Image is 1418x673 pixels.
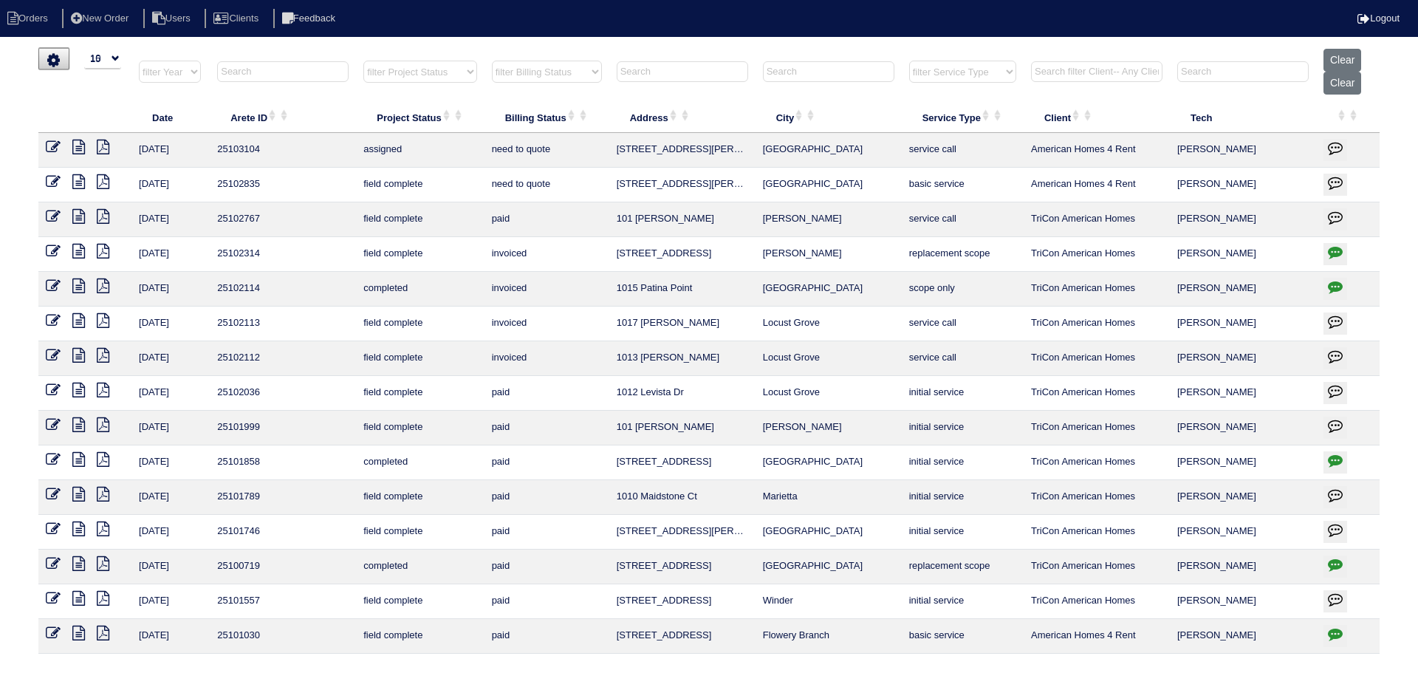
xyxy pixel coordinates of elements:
[1170,480,1316,515] td: [PERSON_NAME]
[1316,102,1380,133] th: : activate to sort column ascending
[210,376,356,411] td: 25102036
[609,550,756,584] td: [STREET_ADDRESS]
[609,515,756,550] td: [STREET_ADDRESS][PERSON_NAME]
[356,341,484,376] td: field complete
[484,272,609,307] td: invoiced
[1323,72,1361,95] button: Clear
[609,272,756,307] td: 1015 Patina Point
[484,584,609,619] td: paid
[609,102,756,133] th: Address: activate to sort column ascending
[756,480,902,515] td: Marietta
[609,341,756,376] td: 1013 [PERSON_NAME]
[1024,445,1170,480] td: TriCon American Homes
[356,133,484,168] td: assigned
[210,550,356,584] td: 25100719
[131,341,210,376] td: [DATE]
[131,168,210,202] td: [DATE]
[131,307,210,341] td: [DATE]
[356,168,484,202] td: field complete
[1024,515,1170,550] td: TriCon American Homes
[210,168,356,202] td: 25102835
[273,9,347,29] li: Feedback
[210,341,356,376] td: 25102112
[131,376,210,411] td: [DATE]
[756,133,902,168] td: [GEOGRAPHIC_DATA]
[210,480,356,515] td: 25101789
[484,168,609,202] td: need to quote
[902,550,1024,584] td: replacement scope
[356,619,484,654] td: field complete
[205,9,270,29] li: Clients
[756,202,902,237] td: [PERSON_NAME]
[131,237,210,272] td: [DATE]
[609,584,756,619] td: [STREET_ADDRESS]
[1170,515,1316,550] td: [PERSON_NAME]
[1170,102,1316,133] th: Tech
[902,411,1024,445] td: initial service
[1170,168,1316,202] td: [PERSON_NAME]
[205,13,270,24] a: Clients
[210,102,356,133] th: Arete ID: activate to sort column ascending
[1170,272,1316,307] td: [PERSON_NAME]
[356,445,484,480] td: completed
[902,133,1024,168] td: service call
[356,515,484,550] td: field complete
[756,550,902,584] td: [GEOGRAPHIC_DATA]
[143,13,202,24] a: Users
[609,168,756,202] td: [STREET_ADDRESS][PERSON_NAME]
[131,102,210,133] th: Date
[1024,619,1170,654] td: American Homes 4 Rent
[62,9,140,29] li: New Order
[1024,341,1170,376] td: TriCon American Homes
[902,480,1024,515] td: initial service
[756,584,902,619] td: Winder
[756,237,902,272] td: [PERSON_NAME]
[1170,307,1316,341] td: [PERSON_NAME]
[1024,376,1170,411] td: TriCon American Homes
[484,445,609,480] td: paid
[902,445,1024,480] td: initial service
[763,61,894,82] input: Search
[609,237,756,272] td: [STREET_ADDRESS]
[902,272,1024,307] td: scope only
[756,272,902,307] td: [GEOGRAPHIC_DATA]
[1031,61,1162,82] input: Search filter Client-- Any Client --Alan LutherAmerican Homes 4 RentArete PersonalArete SMGBuffal...
[1170,445,1316,480] td: [PERSON_NAME]
[756,411,902,445] td: [PERSON_NAME]
[484,515,609,550] td: paid
[756,168,902,202] td: [GEOGRAPHIC_DATA]
[210,445,356,480] td: 25101858
[356,376,484,411] td: field complete
[609,445,756,480] td: [STREET_ADDRESS]
[131,411,210,445] td: [DATE]
[902,341,1024,376] td: service call
[210,237,356,272] td: 25102314
[131,202,210,237] td: [DATE]
[1024,168,1170,202] td: American Homes 4 Rent
[210,584,356,619] td: 25101557
[1024,102,1170,133] th: Client: activate to sort column ascending
[131,584,210,619] td: [DATE]
[484,480,609,515] td: paid
[62,13,140,24] a: New Order
[131,515,210,550] td: [DATE]
[1024,237,1170,272] td: TriCon American Homes
[484,550,609,584] td: paid
[356,102,484,133] th: Project Status: activate to sort column ascending
[484,133,609,168] td: need to quote
[902,619,1024,654] td: basic service
[1170,550,1316,584] td: [PERSON_NAME]
[609,480,756,515] td: 1010 Maidstone Ct
[356,272,484,307] td: completed
[356,237,484,272] td: field complete
[756,515,902,550] td: [GEOGRAPHIC_DATA]
[1024,480,1170,515] td: TriCon American Homes
[902,376,1024,411] td: initial service
[609,307,756,341] td: 1017 [PERSON_NAME]
[756,619,902,654] td: Flowery Branch
[1170,237,1316,272] td: [PERSON_NAME]
[484,307,609,341] td: invoiced
[131,619,210,654] td: [DATE]
[131,272,210,307] td: [DATE]
[609,133,756,168] td: [STREET_ADDRESS][PERSON_NAME]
